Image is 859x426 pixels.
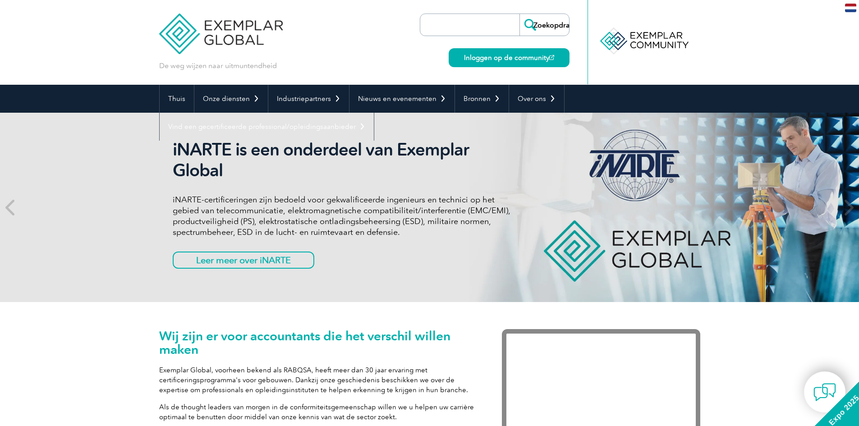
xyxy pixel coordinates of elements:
[509,85,564,113] a: Over ons
[519,14,569,36] input: Zoekopdracht
[268,85,349,113] a: Industriepartners
[449,48,570,67] a: Inloggen op de community
[813,381,836,403] img: contact-chat.png
[173,195,510,237] font: iNARTE-certificeringen zijn bedoeld voor gekwalificeerde ingenieurs en technici op het gebied van...
[160,85,194,113] a: Thuis
[203,95,250,103] font: Onze diensten
[173,139,469,181] font: iNARTE is een onderdeel van Exemplar Global
[277,95,331,103] font: Industriepartners
[455,85,509,113] a: Bronnen
[518,95,546,103] font: Over ons
[159,403,474,421] font: Als de thought leaders van morgen in de conformiteitsgemeenschap willen we u helpen uw carrière o...
[168,123,356,131] font: Vind een gecertificeerde professional/opleidingsaanbieder
[464,95,491,103] font: Bronnen
[173,252,314,269] a: Leer meer over iNARTE
[160,113,374,141] a: Vind een gecertificeerde professional/opleidingsaanbieder
[549,55,554,60] img: open_square.png
[358,95,436,103] font: Nieuws en evenementen
[845,4,856,12] img: en
[159,61,277,70] font: De weg wijzen naar uitmuntendheid
[159,328,450,357] font: Wij zijn er voor accountants die het verschil willen maken
[159,366,468,394] font: Exemplar Global, voorheen bekend als RABQSA, heeft meer dan 30 jaar ervaring met certificeringspr...
[349,85,455,113] a: Nieuws en evenementen
[196,255,291,266] font: Leer meer over iNARTE
[194,85,268,113] a: Onze diensten
[168,95,185,103] font: Thuis
[464,54,549,62] font: Inloggen op de community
